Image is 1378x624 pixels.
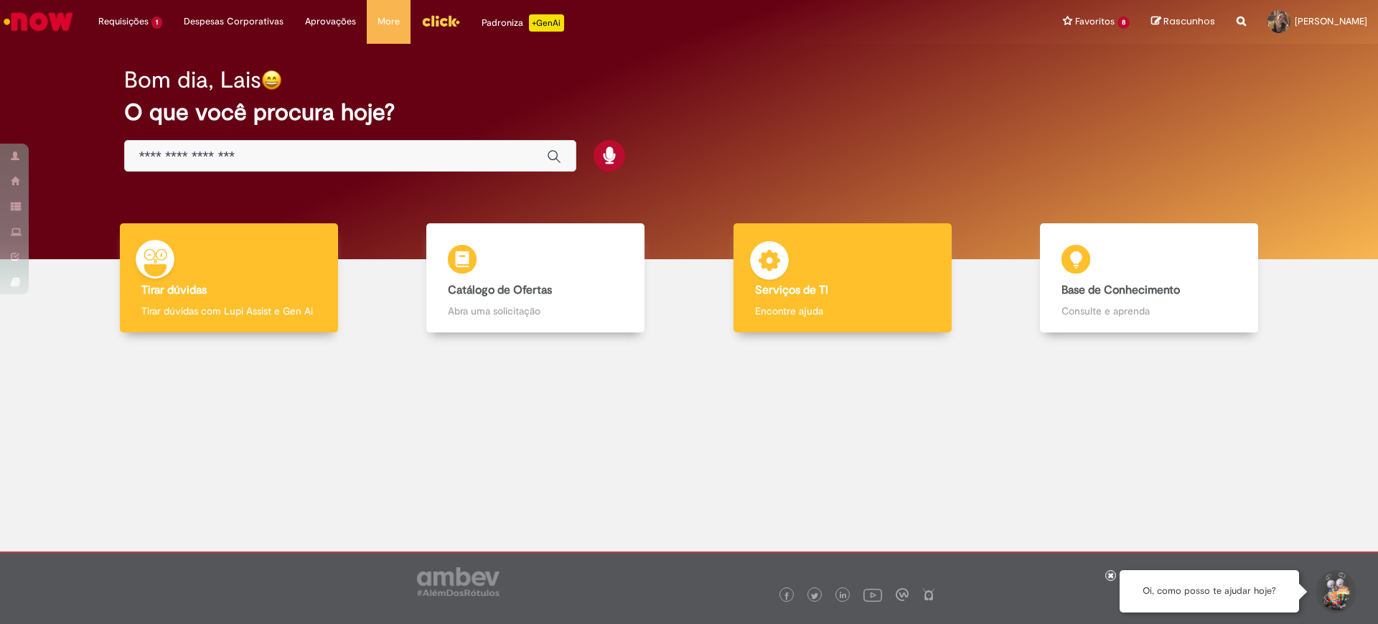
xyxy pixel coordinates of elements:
[1117,17,1130,29] span: 8
[378,14,400,29] span: More
[863,585,882,604] img: logo_footer_youtube.png
[75,223,383,333] a: Tirar dúvidas Tirar dúvidas com Lupi Assist e Gen Ai
[305,14,356,29] span: Aprovações
[1313,570,1356,613] button: Iniciar Conversa de Suporte
[1061,283,1180,297] b: Base de Conhecimento
[1163,14,1215,28] span: Rascunhos
[840,592,847,600] img: logo_footer_linkedin.png
[124,100,1255,125] h2: O que você procura hoje?
[529,14,564,32] p: +GenAi
[1295,15,1367,27] span: [PERSON_NAME]
[184,14,283,29] span: Despesas Corporativas
[482,14,564,32] div: Padroniza
[383,223,690,333] a: Catálogo de Ofertas Abra uma solicitação
[417,567,500,596] img: logo_footer_ambev_rotulo_gray.png
[261,70,282,90] img: happy-face.png
[1,7,75,36] img: ServiceNow
[755,304,930,318] p: Encontre ajuda
[421,10,460,32] img: click_logo_yellow_360x200.png
[141,283,207,297] b: Tirar dúvidas
[811,592,818,600] img: logo_footer_twitter.png
[996,223,1303,333] a: Base de Conhecimento Consulte e aprenda
[896,588,909,601] img: logo_footer_workplace.png
[755,283,828,297] b: Serviços de TI
[448,283,552,297] b: Catálogo de Ofertas
[689,223,996,333] a: Serviços de TI Encontre ajuda
[922,588,935,601] img: logo_footer_naosei.png
[151,17,162,29] span: 1
[98,14,149,29] span: Requisições
[124,67,261,93] h2: Bom dia, Lais
[448,304,623,318] p: Abra uma solicitação
[1075,14,1115,29] span: Favoritos
[783,592,790,600] img: logo_footer_facebook.png
[1120,570,1299,613] div: Oi, como posso te ajudar hoje?
[1061,304,1237,318] p: Consulte e aprenda
[1151,15,1215,29] a: Rascunhos
[141,304,317,318] p: Tirar dúvidas com Lupi Assist e Gen Ai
